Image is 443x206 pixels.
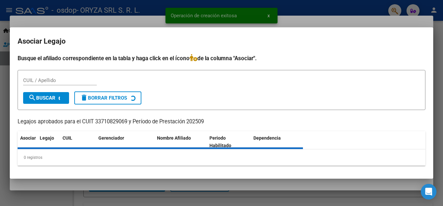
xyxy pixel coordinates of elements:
[157,135,191,141] span: Nombre Afiliado
[80,94,88,102] mat-icon: delete
[60,131,96,153] datatable-header-cell: CUIL
[28,95,55,101] span: Buscar
[96,131,154,153] datatable-header-cell: Gerenciador
[80,95,127,101] span: Borrar Filtros
[98,135,124,141] span: Gerenciador
[18,118,425,126] p: Legajos aprobados para el CUIT 33710829069 y Período de Prestación 202509
[37,131,60,153] datatable-header-cell: Legajo
[28,94,36,102] mat-icon: search
[18,35,425,48] h2: Asociar Legajo
[154,131,207,153] datatable-header-cell: Nombre Afiliado
[18,149,425,166] div: 0 registros
[23,92,69,104] button: Buscar
[209,135,231,148] span: Periodo Habilitado
[63,135,72,141] span: CUIL
[74,91,141,104] button: Borrar Filtros
[253,135,281,141] span: Dependencia
[251,131,303,153] datatable-header-cell: Dependencia
[40,135,54,141] span: Legajo
[207,131,251,153] datatable-header-cell: Periodo Habilitado
[18,54,425,62] h4: Busque el afiliado correspondiente en la tabla y haga click en el ícono de la columna "Asociar".
[20,135,36,141] span: Asociar
[421,184,436,199] div: Open Intercom Messenger
[18,131,37,153] datatable-header-cell: Asociar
